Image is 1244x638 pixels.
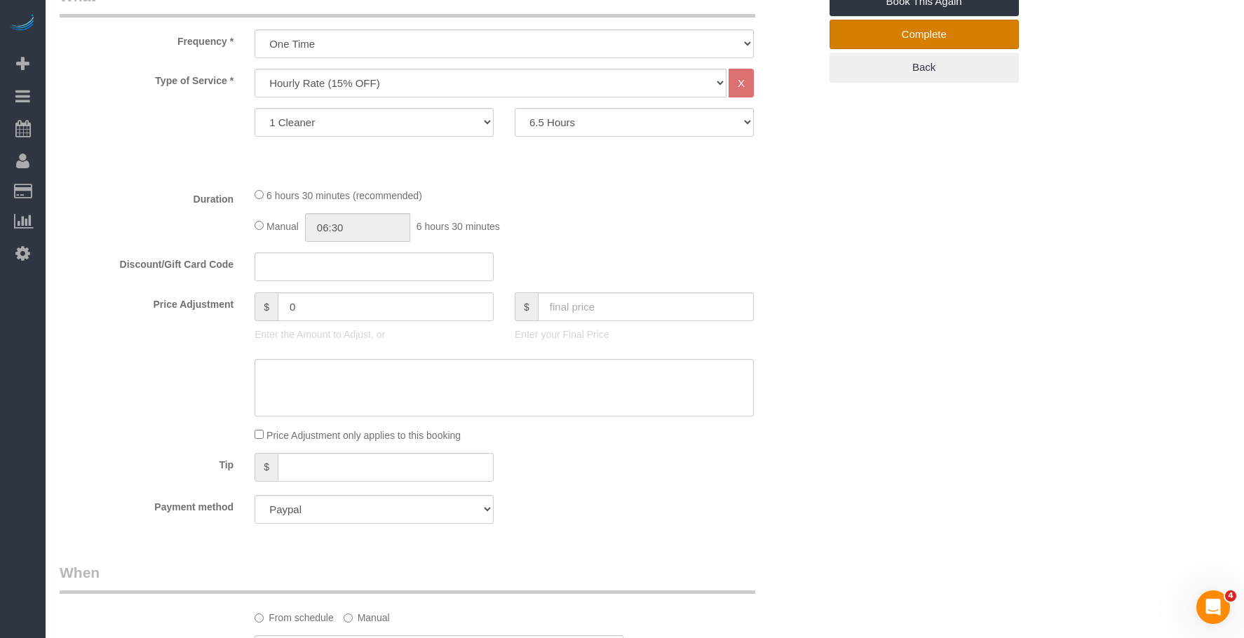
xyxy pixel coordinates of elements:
[1196,590,1230,624] iframe: Intercom live chat
[49,453,244,472] label: Tip
[830,20,1019,49] a: Complete
[49,69,244,88] label: Type of Service *
[266,221,299,232] span: Manual
[417,221,500,232] span: 6 hours 30 minutes
[49,29,244,48] label: Frequency *
[255,292,278,321] span: $
[255,613,264,623] input: From schedule
[266,190,422,201] span: 6 hours 30 minutes (recommended)
[515,292,538,321] span: $
[255,327,494,341] p: Enter the Amount to Adjust, or
[830,53,1019,82] a: Back
[49,495,244,514] label: Payment method
[49,187,244,206] label: Duration
[49,252,244,271] label: Discount/Gift Card Code
[255,606,334,625] label: From schedule
[1225,590,1236,602] span: 4
[8,14,36,34] img: Automaid Logo
[344,613,353,623] input: Manual
[344,606,390,625] label: Manual
[538,292,754,321] input: final price
[60,562,755,594] legend: When
[255,453,278,482] span: $
[515,327,754,341] p: Enter your Final Price
[266,430,461,441] span: Price Adjustment only applies to this booking
[49,292,244,311] label: Price Adjustment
